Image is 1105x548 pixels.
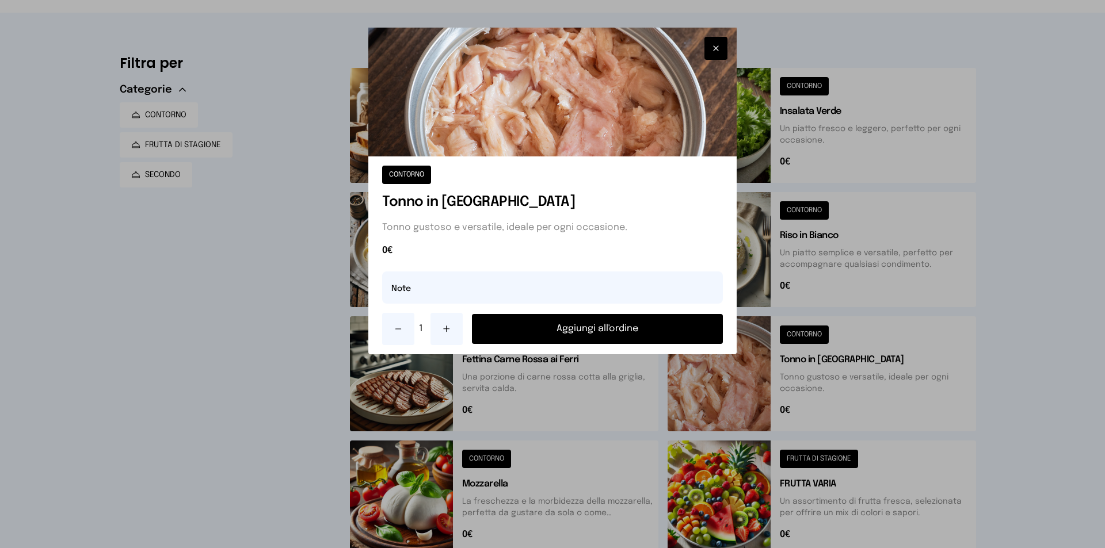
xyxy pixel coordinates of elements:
[368,28,737,156] img: Tonno in Scatola
[472,314,723,344] button: Aggiungi all'ordine
[382,221,723,235] p: Tonno gustoso e versatile, ideale per ogni occasione.
[382,193,723,212] h1: Tonno in [GEOGRAPHIC_DATA]
[382,166,431,184] button: CONTORNO
[419,322,426,336] span: 1
[382,244,723,258] span: 0€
